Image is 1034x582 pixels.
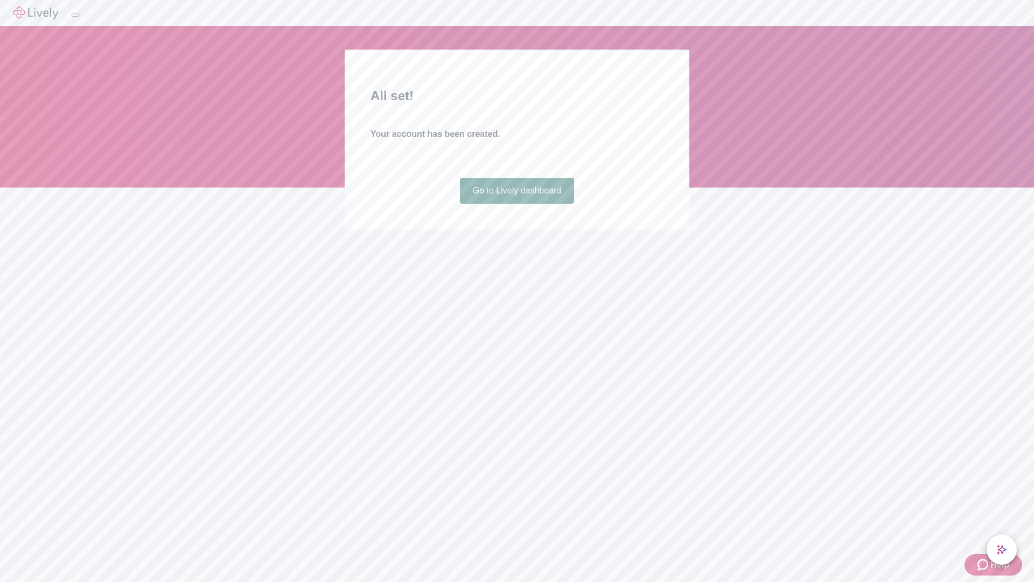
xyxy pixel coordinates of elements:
[71,13,80,17] button: Log out
[977,558,990,571] svg: Zendesk support icon
[13,6,58,19] img: Lively
[987,535,1017,565] button: chat
[371,86,663,106] h2: All set!
[965,554,1022,576] button: Zendesk support iconHelp
[460,178,575,204] a: Go to Lively dashboard
[990,558,1009,571] span: Help
[996,544,1007,555] svg: Lively AI Assistant
[371,128,663,141] h4: Your account has been created.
